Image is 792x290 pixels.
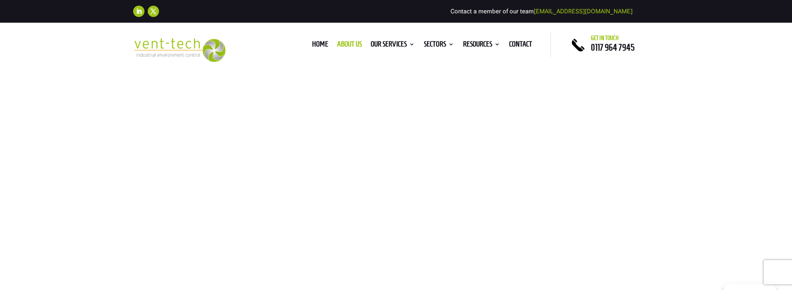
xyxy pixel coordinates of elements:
a: Resources [463,41,500,50]
a: [EMAIL_ADDRESS][DOMAIN_NAME] [534,8,633,15]
img: 2023-09-27T08_35_16.549ZVENT-TECH---Clear-background [133,38,226,62]
span: Contact a member of our team [450,8,633,15]
a: Contact [509,41,532,50]
a: About us [337,41,362,50]
a: Our Services [371,41,415,50]
a: 0117 964 7945 [591,42,635,52]
a: Sectors [424,41,454,50]
a: Follow on X [148,6,159,17]
a: Home [312,41,328,50]
a: Follow on LinkedIn [133,6,144,17]
span: Get in touch [591,35,619,41]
